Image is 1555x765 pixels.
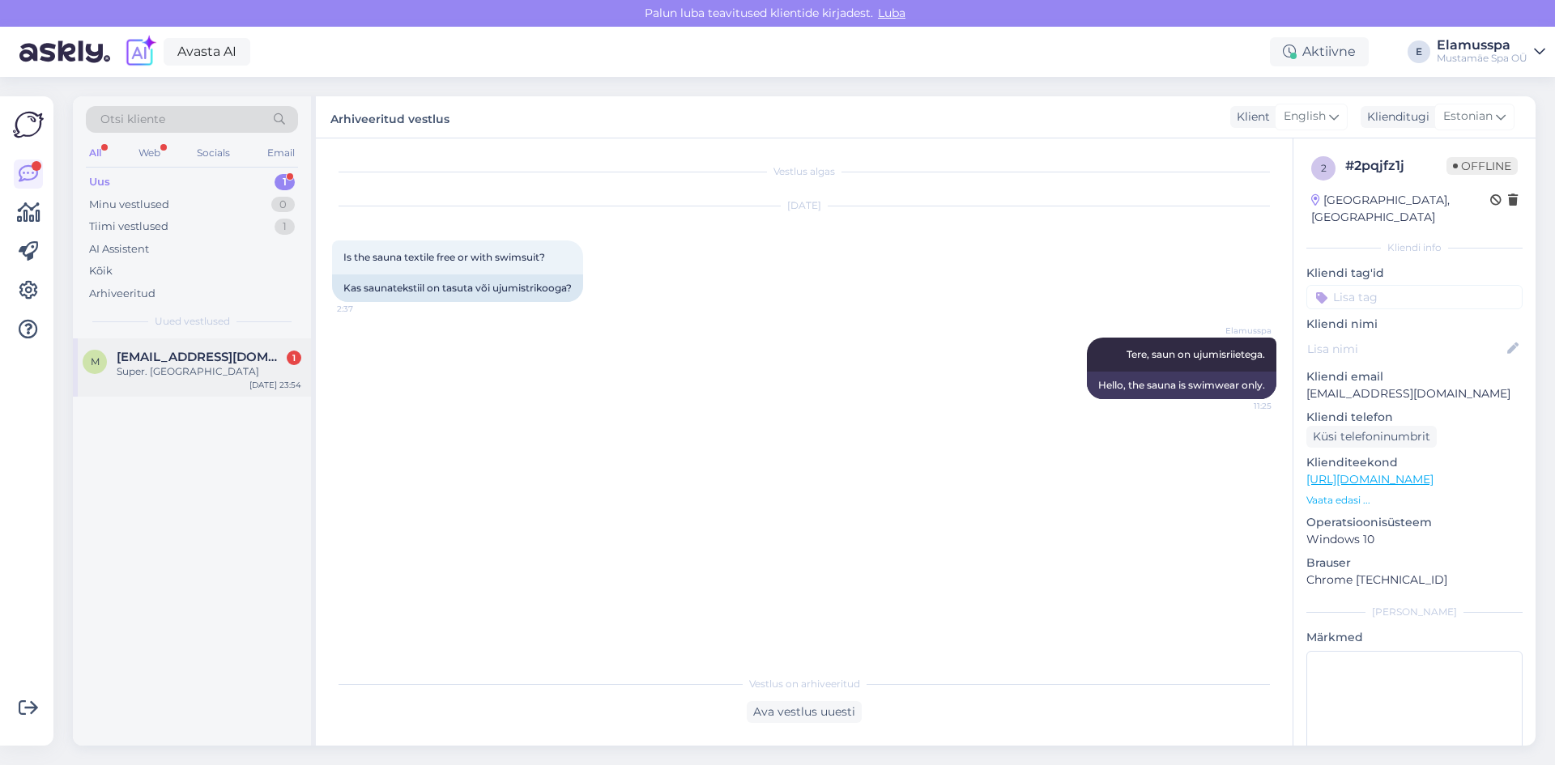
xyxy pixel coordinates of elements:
[155,314,230,329] span: Uued vestlused
[123,35,157,69] img: explore-ai
[1306,555,1523,572] p: Brauser
[1087,372,1276,399] div: Hello, the sauna is swimwear only.
[264,142,298,164] div: Email
[337,303,398,315] span: 2:37
[100,111,165,128] span: Otsi kliente
[1307,340,1504,358] input: Lisa nimi
[1306,426,1437,448] div: Küsi telefoninumbrit
[1127,348,1265,360] span: Tere, saun on ujumisriietega.
[1306,316,1523,333] p: Kliendi nimi
[1306,285,1523,309] input: Lisa tag
[249,379,301,391] div: [DATE] 23:54
[1306,572,1523,589] p: Chrome [TECHNICAL_ID]
[1443,108,1493,125] span: Estonian
[1306,605,1523,619] div: [PERSON_NAME]
[332,274,583,302] div: Kas saunatekstiil on tasuta või ujumistrikooga?
[164,38,250,66] a: Avasta AI
[343,251,545,263] span: Is the sauna textile free or with swimsuit?
[1306,493,1523,508] p: Vaata edasi ...
[89,174,110,190] div: Uus
[1437,39,1527,52] div: Elamusspa
[873,6,910,20] span: Luba
[1345,156,1446,176] div: # 2pqjfz1j
[91,355,100,368] span: m
[1306,385,1523,402] p: [EMAIL_ADDRESS][DOMAIN_NAME]
[1361,108,1429,125] div: Klienditugi
[1446,157,1518,175] span: Offline
[1306,514,1523,531] p: Operatsioonisüsteem
[749,677,860,691] span: Vestlus on arhiveeritud
[287,351,301,365] div: 1
[1211,325,1272,337] span: Elamusspa
[275,174,295,190] div: 1
[271,197,295,213] div: 0
[332,164,1276,179] div: Vestlus algas
[1211,400,1272,412] span: 11:25
[1306,265,1523,282] p: Kliendi tag'id
[86,142,104,164] div: All
[1311,192,1490,226] div: [GEOGRAPHIC_DATA], [GEOGRAPHIC_DATA]
[1230,108,1270,125] div: Klient
[1306,454,1523,471] p: Klienditeekond
[1408,40,1430,63] div: E
[1306,240,1523,255] div: Kliendi info
[13,109,44,140] img: Askly Logo
[1306,409,1523,426] p: Kliendi telefon
[1437,52,1527,65] div: Mustamäe Spa OÜ
[89,219,168,235] div: Tiimi vestlused
[330,106,449,128] label: Arhiveeritud vestlus
[1306,629,1523,646] p: Märkmed
[117,350,285,364] span: mati.murrik@gmail.com
[275,219,295,235] div: 1
[1437,39,1545,65] a: ElamusspaMustamäe Spa OÜ
[194,142,233,164] div: Socials
[89,263,113,279] div: Kõik
[1284,108,1326,125] span: English
[1306,368,1523,385] p: Kliendi email
[1321,162,1327,174] span: 2
[332,198,1276,213] div: [DATE]
[117,364,301,379] div: Super. [GEOGRAPHIC_DATA]
[1270,37,1369,66] div: Aktiivne
[1306,472,1434,487] a: [URL][DOMAIN_NAME]
[89,241,149,257] div: AI Assistent
[1306,531,1523,548] p: Windows 10
[747,701,862,723] div: Ava vestlus uuesti
[89,197,169,213] div: Minu vestlused
[135,142,164,164] div: Web
[89,286,155,302] div: Arhiveeritud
